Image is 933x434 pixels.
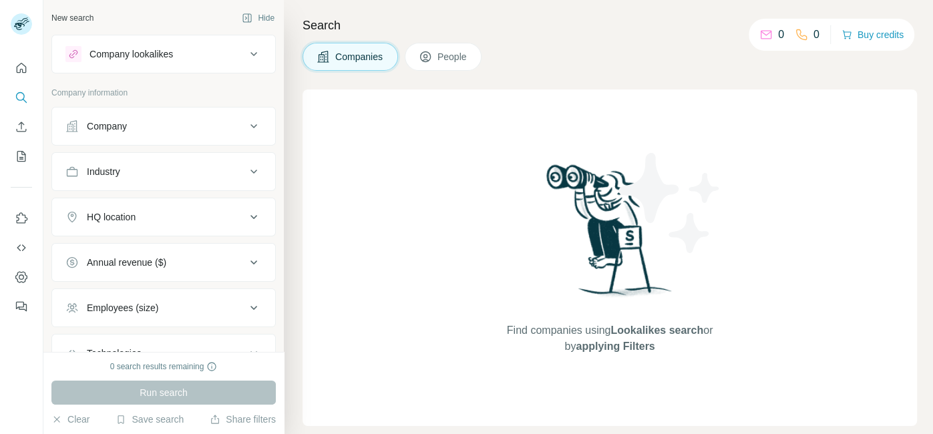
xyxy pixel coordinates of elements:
[52,337,275,369] button: Technologies
[335,50,384,63] span: Companies
[232,8,284,28] button: Hide
[11,115,32,139] button: Enrich CSV
[11,206,32,230] button: Use Surfe on LinkedIn
[576,341,655,352] span: applying Filters
[52,292,275,324] button: Employees (size)
[11,144,32,168] button: My lists
[11,265,32,289] button: Dashboard
[813,27,819,43] p: 0
[52,38,275,70] button: Company lookalikes
[52,156,275,188] button: Industry
[87,301,158,314] div: Employees (size)
[116,413,184,426] button: Save search
[51,87,276,99] p: Company information
[51,12,94,24] div: New search
[87,210,136,224] div: HQ location
[210,413,276,426] button: Share filters
[11,294,32,318] button: Feedback
[52,201,275,233] button: HQ location
[52,246,275,278] button: Annual revenue ($)
[11,236,32,260] button: Use Surfe API
[11,85,32,110] button: Search
[778,27,784,43] p: 0
[540,161,679,310] img: Surfe Illustration - Woman searching with binoculars
[610,324,703,336] span: Lookalikes search
[503,322,717,355] span: Find companies using or by
[437,50,468,63] span: People
[89,47,173,61] div: Company lookalikes
[11,56,32,80] button: Quick start
[51,413,89,426] button: Clear
[87,165,120,178] div: Industry
[52,110,275,142] button: Company
[610,143,730,263] img: Surfe Illustration - Stars
[87,347,142,360] div: Technologies
[842,25,904,44] button: Buy credits
[87,256,166,269] div: Annual revenue ($)
[110,361,218,373] div: 0 search results remaining
[87,120,127,133] div: Company
[303,16,917,35] h4: Search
